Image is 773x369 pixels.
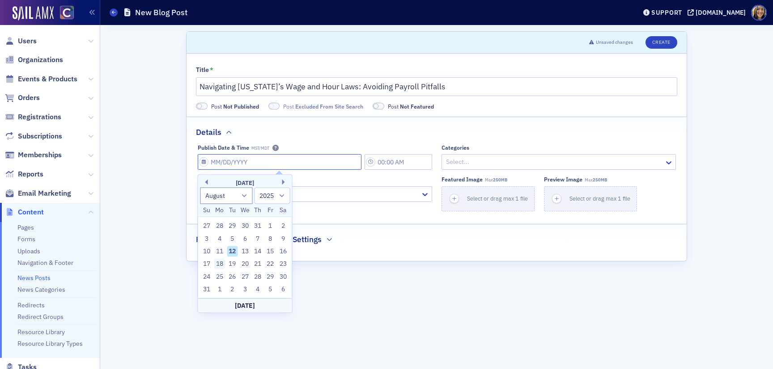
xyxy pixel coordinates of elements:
[201,271,212,282] div: Choose Sunday, August 24th, 2025
[544,176,582,183] div: Preview image
[5,112,61,122] a: Registrations
[5,169,43,179] a: Reports
[201,233,212,244] div: Choose Sunday, August 3rd, 2025
[17,235,35,243] a: Forms
[214,233,225,244] div: Choose Monday, August 4th, 2025
[265,284,276,295] div: Choose Friday, September 5th, 2025
[17,313,64,321] a: Redirect Groups
[240,259,251,269] div: Choose Wednesday, August 20th, 2025
[240,246,251,257] div: Choose Wednesday, August 13th, 2025
[251,146,269,151] span: MST/MDT
[252,284,263,295] div: Choose Thursday, September 4th, 2025
[198,144,249,151] div: Publish Date & Time
[278,205,289,216] div: Sa
[5,131,62,141] a: Subscriptions
[18,169,43,179] span: Reports
[17,285,65,294] a: News Categories
[135,7,187,18] h1: New Blog Post
[278,271,289,282] div: Choose Saturday, August 30th, 2025
[198,154,361,170] input: MM/DD/YYYY
[18,112,61,122] span: Registrations
[17,223,34,231] a: Pages
[283,102,363,110] span: Post
[201,221,212,231] div: Choose Sunday, July 27th, 2025
[17,340,83,348] a: Resource Library Types
[214,259,225,269] div: Choose Monday, August 18th, 2025
[223,103,259,110] span: Not Published
[295,103,363,110] span: Excluded From Site Search
[268,103,280,109] span: Excluded From Site Search
[210,66,213,74] abbr: This field is required
[240,284,251,295] div: Choose Wednesday, September 3rd, 2025
[17,247,40,255] a: Uploads
[5,74,77,84] a: Events & Products
[278,221,289,231] div: Choose Saturday, August 2nd, 2025
[252,233,263,244] div: Choose Thursday, August 7th, 2025
[5,93,40,103] a: Orders
[493,177,507,183] span: 250MB
[651,8,682,17] div: Support
[240,271,251,282] div: Choose Wednesday, August 27th, 2025
[13,6,54,21] img: SailAMX
[442,176,483,183] div: Featured Image
[54,6,74,21] a: View Homepage
[18,74,77,84] span: Events & Products
[5,55,63,65] a: Organizations
[5,189,71,198] a: Email Marketing
[442,144,469,151] div: Categories
[214,205,225,216] div: Mo
[201,246,212,257] div: Choose Sunday, August 10th, 2025
[696,8,746,17] div: [DOMAIN_NAME]
[278,233,289,244] div: Choose Saturday, August 9th, 2025
[227,205,238,216] div: Tu
[252,221,263,231] div: Choose Thursday, July 31st, 2025
[240,221,251,231] div: Choose Wednesday, July 30th, 2025
[252,246,263,257] div: Choose Thursday, August 14th, 2025
[265,271,276,282] div: Choose Friday, August 29th, 2025
[265,246,276,257] div: Choose Friday, August 15th, 2025
[252,205,263,216] div: Th
[400,103,434,110] span: Not Featured
[688,9,749,16] button: [DOMAIN_NAME]
[240,233,251,244] div: Choose Wednesday, August 6th, 2025
[5,36,37,46] a: Users
[198,179,292,188] div: [DATE]
[18,55,63,65] span: Organizations
[18,36,37,46] span: Users
[365,154,432,170] input: 00:00 AM
[240,205,251,216] div: We
[227,259,238,269] div: Choose Tuesday, August 19th, 2025
[227,233,238,244] div: Choose Tuesday, August 5th, 2025
[585,177,607,183] span: Max
[227,246,238,257] div: Choose Tuesday, August 12th, 2025
[18,207,44,217] span: Content
[201,205,212,216] div: Su
[227,271,238,282] div: Choose Tuesday, August 26th, 2025
[18,150,62,160] span: Memberships
[569,195,630,202] span: Select or drag max 1 file
[265,259,276,269] div: Choose Friday, August 22nd, 2025
[544,186,637,211] button: Select or drag max 1 file
[278,284,289,295] div: Choose Saturday, September 6th, 2025
[196,103,208,109] span: Not Published
[646,36,677,49] button: Create
[18,131,62,141] span: Subscriptions
[211,102,259,110] span: Post
[252,259,263,269] div: Choose Thursday, August 21st, 2025
[18,93,40,103] span: Orders
[227,221,238,231] div: Choose Tuesday, July 29th, 2025
[593,177,607,183] span: 250MB
[214,284,225,295] div: Choose Monday, September 1st, 2025
[278,246,289,257] div: Choose Saturday, August 16th, 2025
[17,301,45,309] a: Redirects
[198,298,292,312] div: [DATE]
[203,180,208,185] button: Previous Month
[467,195,528,202] span: Select or drag max 1 file
[214,221,225,231] div: Choose Monday, July 28th, 2025
[596,39,633,46] span: Unsaved changes
[196,126,221,138] h2: Details
[18,189,71,198] span: Email Marketing
[196,234,322,245] h2: Permalink, Redirect & SEO Settings
[5,150,62,160] a: Memberships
